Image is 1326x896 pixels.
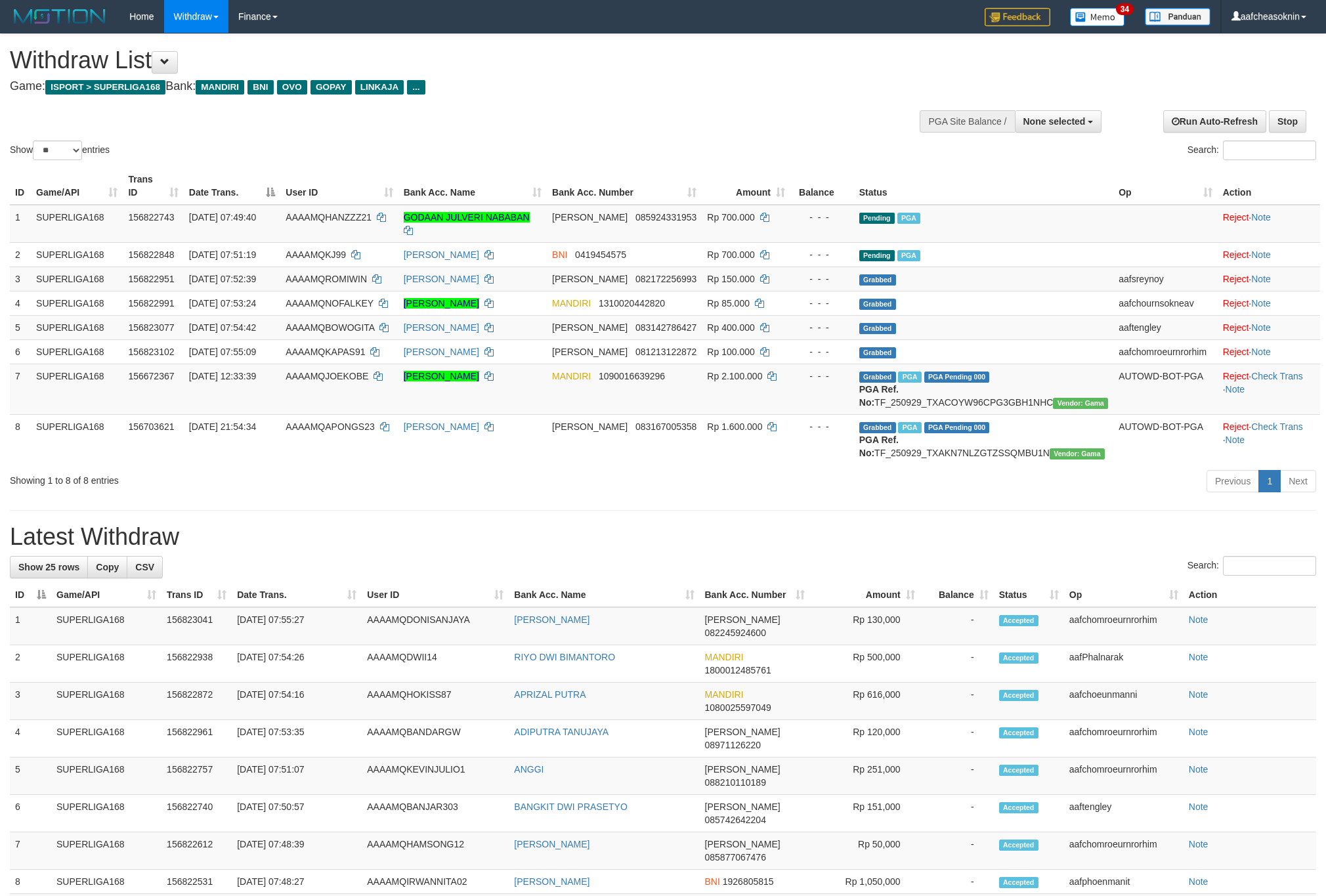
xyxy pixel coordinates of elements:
[31,339,123,364] td: SUPERLIGA168
[51,795,161,832] td: SUPERLIGA168
[705,614,781,625] span: [PERSON_NAME]
[999,765,1038,776] span: Accepted
[277,80,307,95] span: OVO
[705,777,766,788] span: Copy 088210110189 to clipboard
[286,249,346,260] span: AAAAMQKJ99
[161,683,232,720] td: 156822872
[707,298,750,309] span: Rp 85.000
[810,757,920,795] td: Rp 251,000
[1113,364,1217,414] td: AUTOWD-BOT-PGA
[854,364,1113,414] td: TF_250929_TXACOYW96CPG3GBH1NHC
[920,645,994,683] td: -
[31,267,123,291] td: SUPERLIGA168
[1251,298,1271,309] a: Note
[707,347,754,357] span: Rp 100.000
[96,562,119,572] span: Copy
[189,371,256,381] span: [DATE] 12:33:39
[1223,212,1249,223] a: Reject
[51,720,161,757] td: SUPERLIGA168
[1269,110,1306,133] a: Stop
[31,315,123,339] td: SUPERLIGA168
[810,795,920,832] td: Rp 151,000
[1226,384,1245,395] a: Note
[10,645,51,683] td: 2
[810,645,920,683] td: Rp 500,000
[859,274,896,286] span: Grabbed
[51,583,161,607] th: Game/API: activate to sort column ascending
[999,727,1038,738] span: Accepted
[362,645,509,683] td: AAAAMQDWII14
[232,645,362,683] td: [DATE] 07:54:26
[552,371,591,381] span: MANDIRI
[547,167,702,205] th: Bank Acc. Number: activate to sort column ascending
[700,583,810,607] th: Bank Acc. Number: activate to sort column ascending
[705,652,744,662] span: MANDIRI
[161,720,232,757] td: 156822961
[51,832,161,870] td: SUPERLIGA168
[1064,683,1184,720] td: aafchoeunmanni
[18,562,79,572] span: Show 25 rows
[286,421,374,432] span: AAAAMQAPONGS23
[796,248,849,261] div: - - -
[1189,689,1208,700] a: Note
[999,840,1038,851] span: Accepted
[1184,583,1316,607] th: Action
[810,583,920,607] th: Amount: activate to sort column ascending
[135,562,154,572] span: CSV
[161,607,232,645] td: 156823041
[128,322,174,333] span: 156823077
[810,720,920,757] td: Rp 120,000
[10,291,31,315] td: 4
[1064,870,1184,894] td: aafphoenmanit
[31,364,123,414] td: SUPERLIGA168
[705,764,781,775] span: [PERSON_NAME]
[705,702,771,713] span: Copy 1080025597049 to clipboard
[859,213,895,224] span: Pending
[1223,556,1316,576] input: Search:
[859,422,896,433] span: Grabbed
[707,322,754,333] span: Rp 400.000
[407,80,425,95] span: ...
[707,249,754,260] span: Rp 700.000
[362,870,509,894] td: AAAAMQIRWANNITA02
[286,298,374,309] span: AAAAMQNOFALKEY
[10,524,1316,550] h1: Latest Withdraw
[920,870,994,894] td: -
[10,720,51,757] td: 4
[1207,470,1259,492] a: Previous
[1223,298,1249,309] a: Reject
[123,167,183,205] th: Trans ID: activate to sort column ascending
[51,607,161,645] td: SUPERLIGA168
[10,469,543,487] div: Showing 1 to 8 of 8 entries
[552,421,628,432] span: [PERSON_NAME]
[1189,839,1208,849] a: Note
[920,583,994,607] th: Balance: activate to sort column ascending
[404,298,479,309] a: [PERSON_NAME]
[31,414,123,465] td: SUPERLIGA168
[999,877,1038,888] span: Accepted
[705,815,766,825] span: Copy 085742642204 to clipboard
[552,298,591,309] span: MANDIRI
[897,250,920,261] span: Marked by aafnonsreyleab
[1218,167,1320,205] th: Action
[859,250,895,261] span: Pending
[232,583,362,607] th: Date Trans.: activate to sort column ascending
[51,683,161,720] td: SUPERLIGA168
[404,249,479,260] a: [PERSON_NAME]
[707,371,762,381] span: Rp 2.100.000
[575,249,626,260] span: Copy 0419454575 to clipboard
[1064,720,1184,757] td: aafchomroeurnrorhim
[1064,583,1184,607] th: Op: activate to sort column ascending
[796,321,849,334] div: - - -
[189,421,256,432] span: [DATE] 21:54:34
[10,205,31,243] td: 1
[362,683,509,720] td: AAAAMQHOKISS87
[552,347,628,357] span: [PERSON_NAME]
[999,615,1038,626] span: Accepted
[161,583,232,607] th: Trans ID: activate to sort column ascending
[1218,414,1320,465] td: · ·
[10,315,31,339] td: 5
[859,435,899,458] b: PGA Ref. No:
[854,167,1113,205] th: Status
[514,727,609,737] a: ADIPUTRA TANUJAYA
